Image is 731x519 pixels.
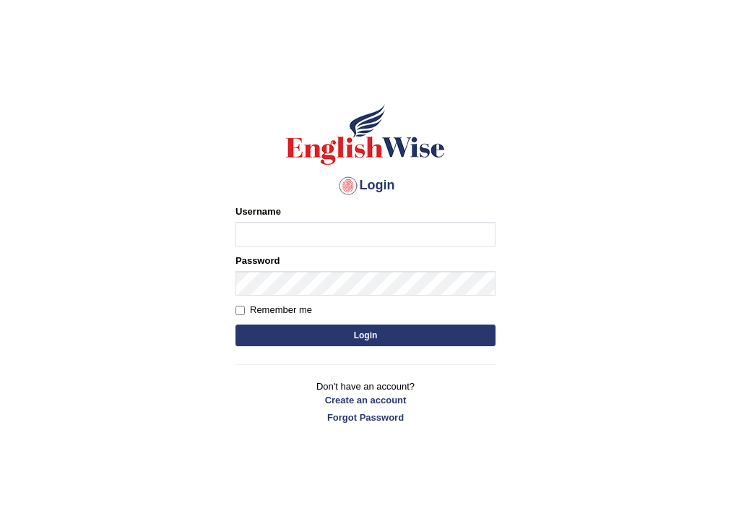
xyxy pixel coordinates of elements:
[235,306,245,315] input: Remember me
[235,411,496,424] a: Forgot Password
[235,174,496,197] h4: Login
[283,102,448,167] img: Logo of English Wise sign in for intelligent practice with AI
[235,379,496,424] p: Don't have an account?
[235,254,280,267] label: Password
[235,325,496,346] button: Login
[235,303,312,317] label: Remember me
[235,393,496,407] a: Create an account
[235,205,281,218] label: Username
